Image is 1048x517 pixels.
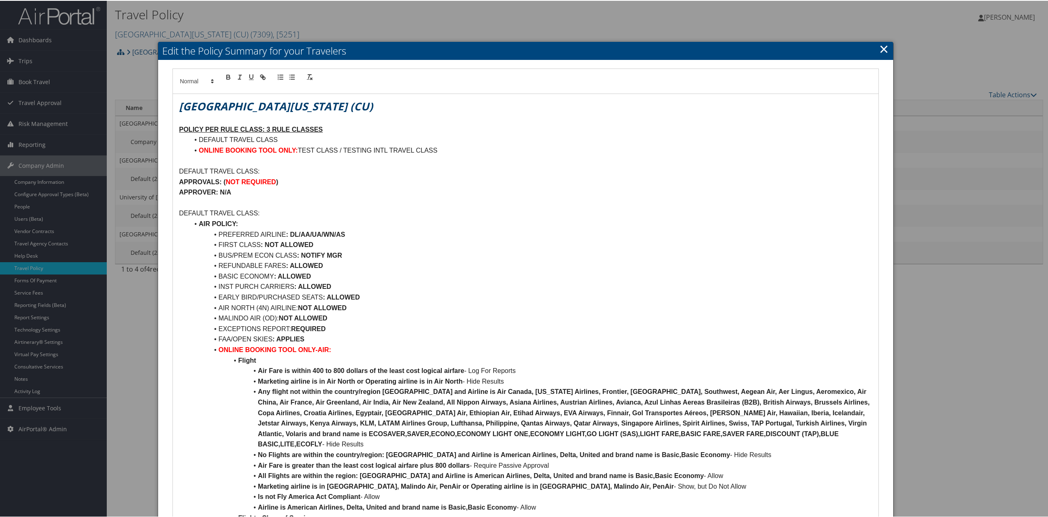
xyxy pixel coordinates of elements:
[189,386,872,449] li: - Hide Results
[179,188,231,195] strong: APPROVER: N/A
[189,491,872,501] li: - Allow
[258,482,674,489] strong: Marketing airline is in [GEOGRAPHIC_DATA], Malindo Air, PenAir or Operating airline is in [GEOGRA...
[189,460,872,470] li: - Require Passive Approval
[323,293,360,300] strong: : ALLOWED
[258,503,517,510] strong: Airline is American Airlines, Delta, United and brand name is Basic,Basic Economy
[276,178,278,185] strong: )
[189,249,872,260] li: BUS/PREM ECON CLASS
[189,270,872,281] li: BASIC ECONOMY
[273,335,305,342] strong: : APPLIES
[189,365,872,375] li: - Log For Reports
[258,461,470,468] strong: Air Fare is greater than the least cost logical airfare plus 800 dollars
[279,314,328,321] strong: NOT ALLOWED
[274,272,311,279] strong: : ALLOWED
[189,333,872,344] li: FAA/OPEN SKIES
[179,98,373,113] em: [GEOGRAPHIC_DATA][US_STATE] (CU)
[189,144,872,155] li: TEST CLASS / TESTING INTL TRAVEL CLASS
[189,449,872,460] li: - Hide Results
[189,134,872,144] li: DEFAULT TRAVEL CLASS
[179,207,872,218] p: DEFAULT TRAVEL CLASS:
[238,356,256,363] strong: Flight
[189,323,872,334] li: EXCEPTIONS REPORT:
[218,345,331,352] strong: ONLINE BOOKING TOOL ONLY-AIR:
[286,261,323,268] strong: : ALLOWED
[189,480,872,491] li: - Show, but Do Not Allow
[179,125,323,132] u: POLICY PER RULE CLASS: 3 RULE CLASSES
[879,40,889,56] a: Close
[179,178,225,185] strong: APPROVALS: (
[258,492,361,499] strong: Is not Fly America Act Compliant
[189,291,872,302] li: EARLY BIRD/PURCHASED SEATS
[294,282,331,289] strong: : ALLOWED
[199,146,298,153] strong: ONLINE BOOKING TOOL ONLY:
[297,251,342,258] strong: : NOTIFY MGR
[291,325,326,332] strong: REQUIRED
[158,41,893,59] h2: Edit the Policy Summary for your Travelers
[298,304,347,311] strong: NOT ALLOWED
[258,451,730,458] strong: No Flights are within the country/region: [GEOGRAPHIC_DATA] and Airline is American Airlines, Del...
[189,501,872,512] li: - Allow
[189,239,872,249] li: FIRST CLASS
[189,260,872,270] li: REFUNDABLE FARES
[261,240,313,247] strong: : NOT ALLOWED
[258,377,462,384] strong: Marketing airline is in Air North or Operating airline is in Air North
[258,366,464,373] strong: Air Fare is within 400 to 800 dollars of the least cost logical airfare
[199,220,238,226] strong: AIR POLICY:
[189,375,872,386] li: - Hide Results
[225,178,276,185] strong: NOT REQUIRED
[258,387,871,447] strong: Any flight not within the country/region [GEOGRAPHIC_DATA] and Airline is Air Canada, [US_STATE] ...
[189,281,872,291] li: INST PURCH CARRIERS
[258,471,704,478] strong: All Flights are within the region: [GEOGRAPHIC_DATA] and Airline is American Airlines, Delta, Uni...
[189,470,872,480] li: - Allow
[189,229,872,239] li: PREFERRED AIRLINE
[286,230,345,237] strong: : DL/AA/UA/WN/AS
[189,312,872,323] li: MALINDO AIR (OD):
[189,302,872,313] li: AIR NORTH (4N) AIRLINE:
[179,165,872,176] p: DEFAULT TRAVEL CLASS:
